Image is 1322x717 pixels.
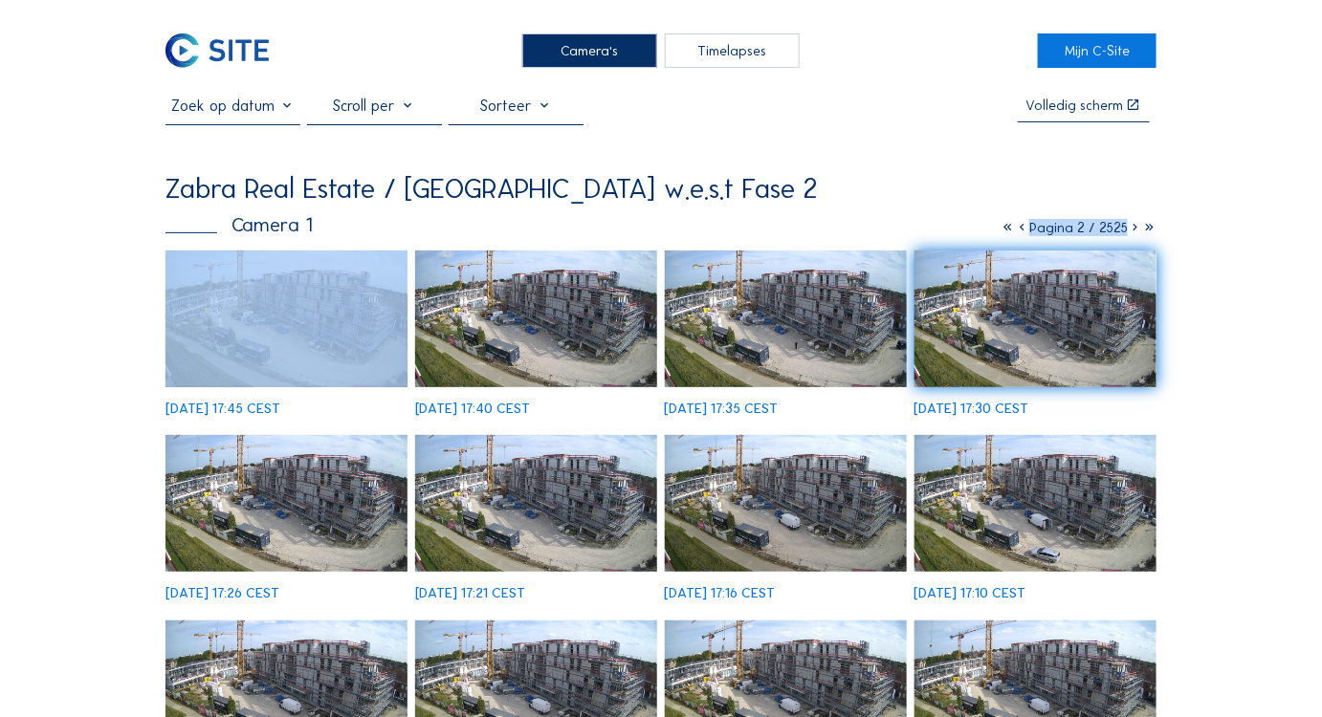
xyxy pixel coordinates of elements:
[665,33,800,68] div: Timelapses
[522,33,657,68] div: Camera's
[165,33,269,68] img: C-SITE Logo
[665,402,779,416] div: [DATE] 17:35 CEST
[165,33,284,68] a: C-SITE Logo
[1026,98,1124,113] div: Volledig scherm
[415,402,531,416] div: [DATE] 17:40 CEST
[415,435,658,572] img: image_52688734
[165,586,279,600] div: [DATE] 17:26 CEST
[165,215,313,234] div: Camera 1
[665,250,908,387] img: image_52689107
[914,435,1157,572] img: image_52688420
[165,435,408,572] img: image_52688836
[165,97,300,115] input: Zoek op datum 󰅀
[914,586,1026,600] div: [DATE] 17:10 CEST
[665,586,776,600] div: [DATE] 17:16 CEST
[914,402,1029,416] div: [DATE] 17:30 CEST
[165,175,818,203] div: Zabra Real Estate / [GEOGRAPHIC_DATA] w.e.s.t Fase 2
[415,250,658,387] img: image_52689246
[165,402,280,416] div: [DATE] 17:45 CEST
[1029,219,1128,236] span: Pagina 2 / 2525
[914,250,1157,387] img: image_52688976
[165,250,408,387] img: image_52689391
[665,435,908,572] img: image_52688561
[415,586,526,600] div: [DATE] 17:21 CEST
[1038,33,1157,68] a: Mijn C-Site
